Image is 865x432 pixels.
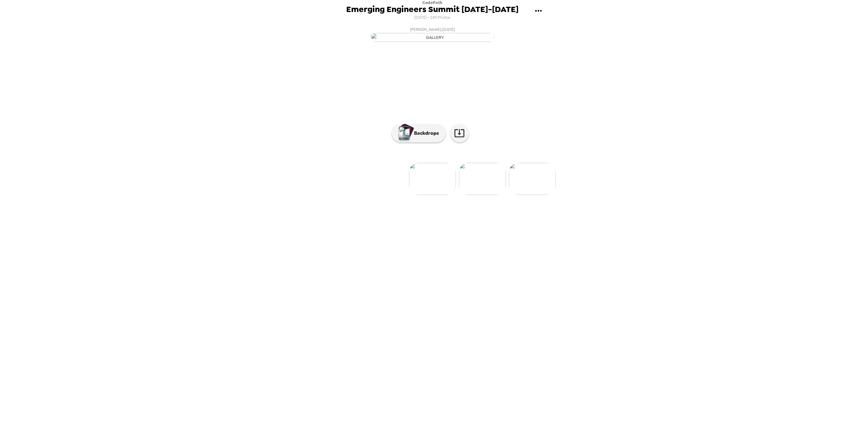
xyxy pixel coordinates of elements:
[410,26,455,33] span: [PERSON_NAME] , [DATE]
[392,124,446,142] button: Backdrops
[346,5,519,14] span: Emerging Engineers Summit [DATE]-[DATE]
[309,24,556,44] button: [PERSON_NAME],[DATE]
[509,163,556,195] img: gallery
[411,130,439,137] p: Backdrops
[528,1,548,21] button: gallery menu
[409,163,456,195] img: gallery
[371,33,494,42] img: gallery
[459,163,506,195] img: gallery
[415,14,451,22] span: [DATE] • 249 Photos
